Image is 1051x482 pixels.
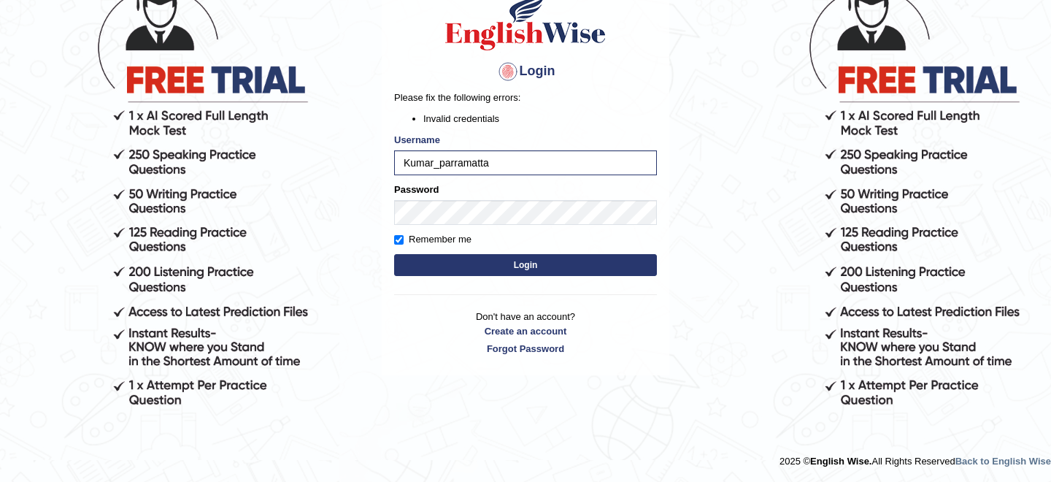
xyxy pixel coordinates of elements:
[810,456,871,467] strong: English Wise.
[394,133,440,147] label: Username
[394,310,657,355] p: Don't have an account?
[423,112,657,126] li: Invalid credentials
[394,232,471,247] label: Remember me
[955,456,1051,467] a: Back to English Wise
[394,324,657,338] a: Create an account
[394,235,404,245] input: Remember me
[394,91,657,104] p: Please fix the following errors:
[779,447,1051,468] div: 2025 © All Rights Reserved
[394,183,439,196] label: Password
[394,60,657,83] h4: Login
[394,342,657,356] a: Forgot Password
[394,254,657,276] button: Login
